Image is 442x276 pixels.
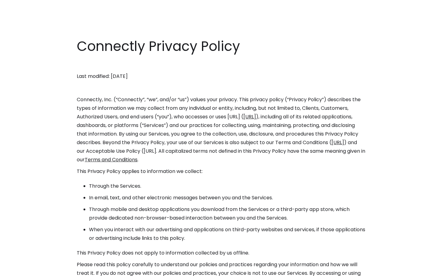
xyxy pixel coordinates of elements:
[77,249,365,257] p: This Privacy Policy does not apply to information collected by us offline.
[77,84,365,92] p: ‍
[89,194,365,202] li: In email, text, and other electronic messages between you and the Services.
[6,265,37,274] aside: Language selected: English
[89,182,365,190] li: Through the Services.
[77,167,365,176] p: This Privacy Policy applies to information we collect:
[77,60,365,69] p: ‍
[77,72,365,81] p: Last modified: [DATE]
[85,156,138,163] a: Terms and Conditions
[12,265,37,274] ul: Language list
[89,225,365,243] li: When you interact with our advertising and applications on third-party websites and services, if ...
[331,139,344,146] a: [URL]
[77,95,365,164] p: Connectly, Inc. (“Connectly”, “we”, and/or “us”) values your privacy. This privacy policy (“Priva...
[89,205,365,222] li: Through mobile and desktop applications you download from the Services or a third-party app store...
[77,37,365,56] h1: Connectly Privacy Policy
[243,113,256,120] a: [URL]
